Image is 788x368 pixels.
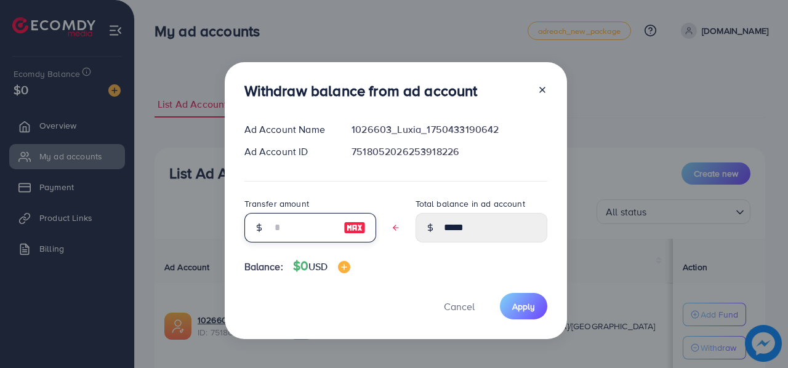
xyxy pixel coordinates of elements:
div: Ad Account ID [235,145,342,159]
span: USD [308,260,328,273]
h4: $0 [293,258,350,274]
span: Cancel [444,300,475,313]
button: Cancel [428,293,490,319]
button: Apply [500,293,547,319]
div: 1026603_Luxia_1750433190642 [342,122,557,137]
img: image [338,261,350,273]
label: Total balance in ad account [416,198,525,210]
span: Apply [512,300,535,313]
span: Balance: [244,260,283,274]
div: Ad Account Name [235,122,342,137]
h3: Withdraw balance from ad account [244,82,478,100]
img: image [344,220,366,235]
label: Transfer amount [244,198,309,210]
div: 7518052026253918226 [342,145,557,159]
